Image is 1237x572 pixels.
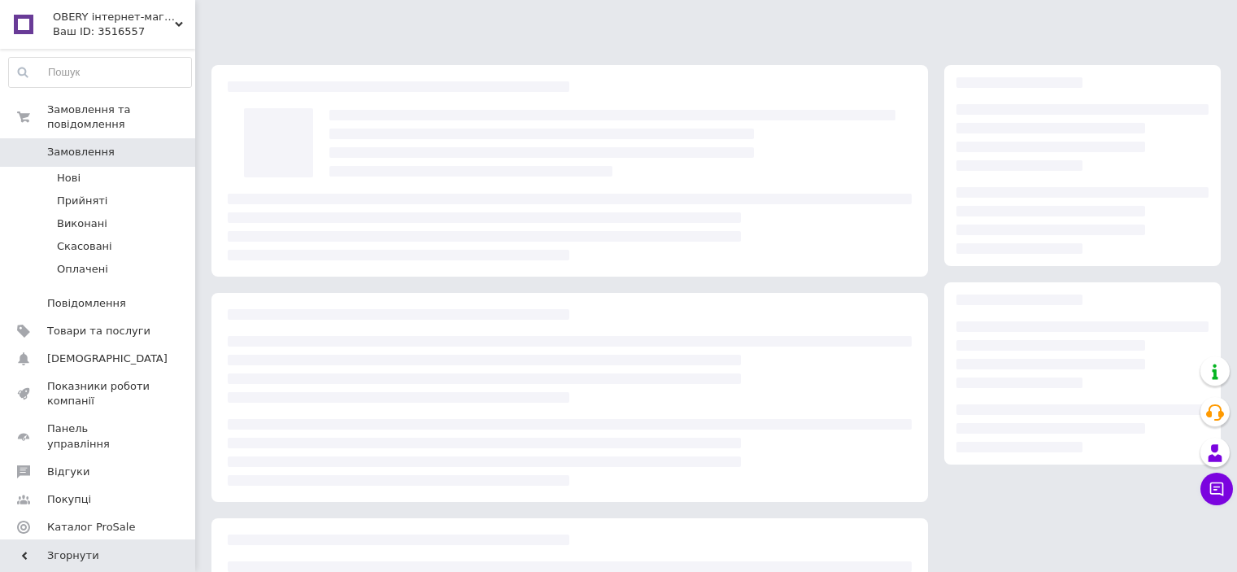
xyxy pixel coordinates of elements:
span: Замовлення та повідомлення [47,103,195,132]
span: [DEMOGRAPHIC_DATA] [47,351,168,366]
span: Каталог ProSale [47,520,135,535]
span: Скасовані [57,239,112,254]
div: Ваш ID: 3516557 [53,24,195,39]
span: Товари та послуги [47,324,150,338]
span: Оплачені [57,262,108,277]
span: Нові [57,171,81,186]
span: Прийняті [57,194,107,208]
input: Пошук [9,58,191,87]
button: Чат з покупцем [1200,473,1233,505]
span: Замовлення [47,145,115,159]
span: Панель управління [47,421,150,451]
span: Виконані [57,216,107,231]
span: Покупці [47,492,91,507]
span: OBERY інтернет-магазин якісного та зручного одягу [53,10,175,24]
span: Відгуки [47,465,89,479]
span: Повідомлення [47,296,126,311]
span: Показники роботи компанії [47,379,150,408]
